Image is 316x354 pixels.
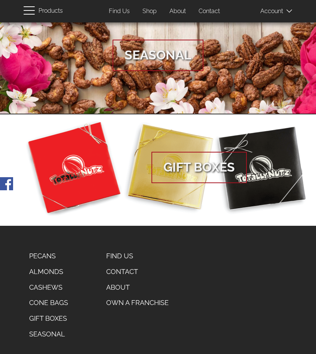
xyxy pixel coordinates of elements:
[101,295,174,311] a: Own a Franchise
[113,40,203,71] span: Seasonal
[164,4,191,19] a: About
[24,295,74,311] a: Cone Bags
[24,311,74,326] a: Gift Boxes
[193,4,226,19] a: Contact
[101,280,174,295] a: About
[137,4,162,19] a: Shop
[151,152,247,183] span: Gift Boxes
[24,280,74,295] a: Cashews
[103,4,135,19] a: Find Us
[39,6,63,16] span: Products
[24,326,74,342] a: Seasonal
[101,264,174,280] a: Contact
[101,248,174,264] a: Find Us
[24,248,74,264] a: Pecans
[24,264,74,280] a: Almonds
